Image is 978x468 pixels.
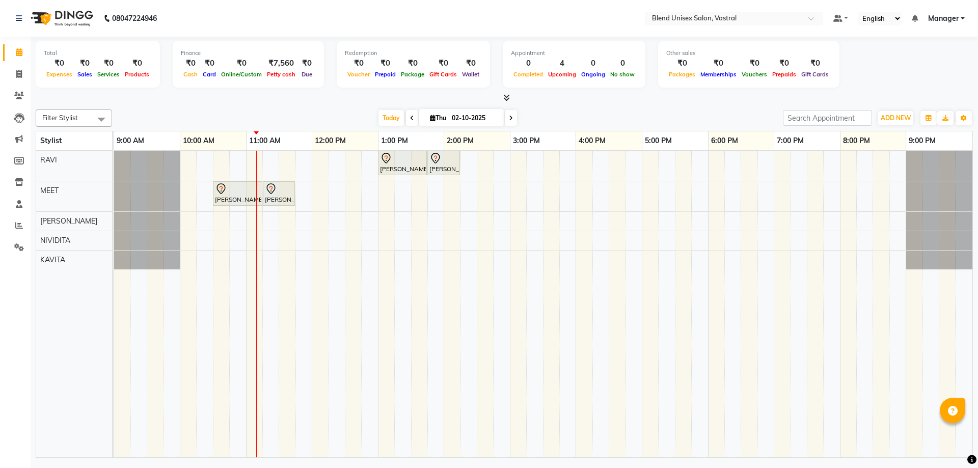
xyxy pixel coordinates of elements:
[264,183,294,204] div: [PERSON_NAME], TK02, 11:15 AM-11:45 AM, [PERSON_NAME]
[312,133,348,148] a: 12:00 PM
[26,4,96,33] img: logo
[298,58,316,69] div: ₹0
[935,427,968,458] iframe: chat widget
[783,110,872,126] input: Search Appointment
[122,71,152,78] span: Products
[511,58,546,69] div: 0
[40,186,59,195] span: MEET
[459,71,482,78] span: Wallet
[666,58,698,69] div: ₹0
[75,71,95,78] span: Sales
[510,133,542,148] a: 3:00 PM
[264,71,298,78] span: Petty cash
[372,71,398,78] span: Prepaid
[40,155,57,164] span: RAVI
[378,133,411,148] a: 1:00 PM
[247,133,283,148] a: 11:00 AM
[40,255,65,264] span: KAVITA
[180,133,217,148] a: 10:00 AM
[878,111,913,125] button: ADD NEW
[799,58,831,69] div: ₹0
[372,58,398,69] div: ₹0
[214,183,261,204] div: [PERSON_NAME], TK02, 10:30 AM-11:15 AM, Hair Cut [DEMOGRAPHIC_DATA]
[95,71,122,78] span: Services
[576,133,608,148] a: 4:00 PM
[299,71,315,78] span: Due
[906,133,938,148] a: 9:00 PM
[449,111,500,126] input: 2025-10-02
[264,58,298,69] div: ₹7,560
[666,71,698,78] span: Packages
[579,58,608,69] div: 0
[698,71,739,78] span: Memberships
[511,71,546,78] span: Completed
[345,49,482,58] div: Redemption
[770,71,799,78] span: Prepaids
[44,71,75,78] span: Expenses
[398,71,427,78] span: Package
[511,49,637,58] div: Appointment
[95,58,122,69] div: ₹0
[200,71,219,78] span: Card
[181,71,200,78] span: Cash
[181,58,200,69] div: ₹0
[642,133,674,148] a: 5:00 PM
[928,13,959,24] span: Manager
[44,58,75,69] div: ₹0
[840,133,873,148] a: 8:00 PM
[114,133,147,148] a: 9:00 AM
[427,71,459,78] span: Gift Cards
[398,58,427,69] div: ₹0
[200,58,219,69] div: ₹0
[428,152,459,174] div: [PERSON_NAME], TK01, 01:45 PM-02:15 PM, [PERSON_NAME]
[40,136,62,145] span: Stylist
[799,71,831,78] span: Gift Cards
[739,71,770,78] span: Vouchers
[546,58,579,69] div: 4
[608,58,637,69] div: 0
[608,71,637,78] span: No show
[709,133,741,148] a: 6:00 PM
[345,71,372,78] span: Voucher
[379,152,426,174] div: [PERSON_NAME], TK01, 01:00 PM-01:45 PM, Hair Cut [DEMOGRAPHIC_DATA]
[427,58,459,69] div: ₹0
[444,133,476,148] a: 2:00 PM
[770,58,799,69] div: ₹0
[122,58,152,69] div: ₹0
[40,236,70,245] span: NIVIDITA
[881,114,911,122] span: ADD NEW
[75,58,95,69] div: ₹0
[44,49,152,58] div: Total
[181,49,316,58] div: Finance
[546,71,579,78] span: Upcoming
[345,58,372,69] div: ₹0
[219,71,264,78] span: Online/Custom
[459,58,482,69] div: ₹0
[774,133,806,148] a: 7:00 PM
[579,71,608,78] span: Ongoing
[427,114,449,122] span: Thu
[698,58,739,69] div: ₹0
[739,58,770,69] div: ₹0
[40,216,97,226] span: [PERSON_NAME]
[666,49,831,58] div: Other sales
[219,58,264,69] div: ₹0
[112,4,157,33] b: 08047224946
[42,114,78,122] span: Filter Stylist
[378,110,404,126] span: Today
